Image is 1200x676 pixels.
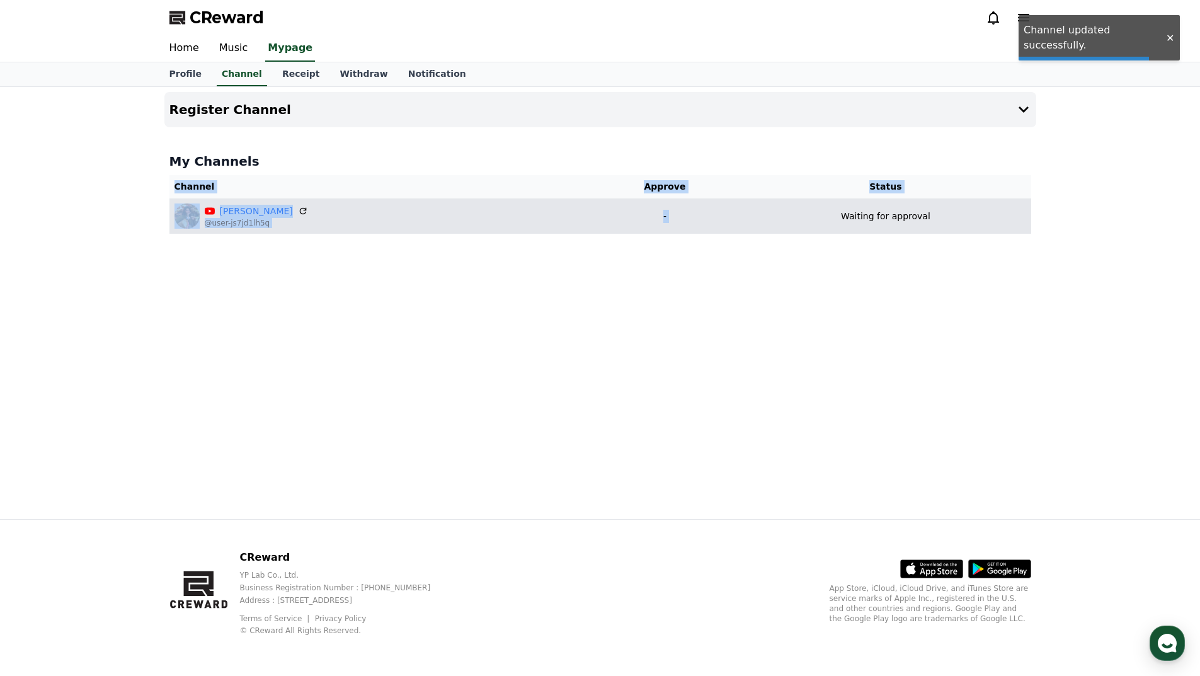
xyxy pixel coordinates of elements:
p: Address : [STREET_ADDRESS] [239,595,450,605]
a: Notification [398,62,476,86]
h4: My Channels [169,152,1031,170]
th: Channel [169,175,590,198]
p: @user-js7jd1lh5q [205,218,308,228]
span: Home [32,418,54,428]
p: App Store, iCloud, iCloud Drive, and iTunes Store are service marks of Apple Inc., registered in ... [830,583,1031,624]
a: Channel [217,62,267,86]
a: Home [4,399,83,431]
th: Approve [590,175,741,198]
p: Waiting for approval [841,210,930,223]
a: Home [159,35,209,62]
button: Register Channel [164,92,1036,127]
a: Terms of Service [239,614,311,623]
img: Alisa Farrell [174,203,200,229]
a: Mypage [265,35,315,62]
a: Settings [163,399,242,431]
a: Music [209,35,258,62]
a: Messages [83,399,163,431]
p: CReward [239,550,450,565]
a: Withdraw [329,62,397,86]
a: Profile [159,62,212,86]
a: CReward [169,8,264,28]
a: Receipt [272,62,330,86]
span: Settings [186,418,217,428]
p: YP Lab Co., Ltd. [239,570,450,580]
span: Messages [105,419,142,429]
p: - [595,210,736,223]
span: CReward [190,8,264,28]
th: Status [740,175,1031,198]
h4: Register Channel [169,103,291,117]
a: Privacy Policy [315,614,367,623]
p: © CReward All Rights Reserved. [239,626,450,636]
p: Business Registration Number : [PHONE_NUMBER] [239,583,450,593]
a: [PERSON_NAME] [220,205,293,218]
